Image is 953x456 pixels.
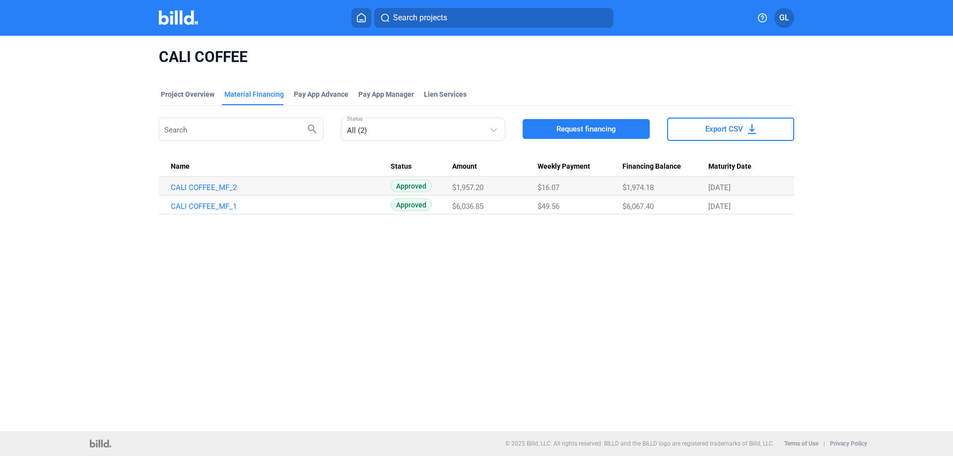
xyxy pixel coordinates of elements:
[391,198,432,211] span: Approved
[538,162,590,171] span: Weekly Payment
[159,10,198,25] img: Billd Company Logo
[622,202,654,211] span: $6,067.40
[452,202,483,211] span: $6,036.85
[391,162,453,171] div: Status
[452,183,483,192] span: $1,957.20
[294,89,348,99] div: Pay App Advance
[784,440,818,447] b: Terms of Use
[161,89,214,99] div: Project Overview
[523,119,650,139] button: Request financing
[823,440,825,447] p: |
[830,440,867,447] b: Privacy Policy
[391,162,411,171] span: Status
[708,183,731,192] span: [DATE]
[779,12,789,24] span: GL
[708,162,751,171] span: Maturity Date
[622,162,708,171] div: Financing Balance
[159,48,794,66] span: CALI COFFEE
[171,162,391,171] div: Name
[774,8,794,28] button: GL
[622,162,681,171] span: Financing Balance
[556,124,616,134] span: Request financing
[391,180,432,192] span: Approved
[424,89,467,99] div: Lien Services
[347,126,367,135] mat-select-trigger: All (2)
[171,162,190,171] span: Name
[171,183,391,192] a: CALI COFFEE_MF_2
[90,440,111,448] img: logo
[393,12,447,24] span: Search projects
[705,124,743,134] span: Export CSV
[667,118,794,141] button: Export CSV
[358,89,414,99] span: Pay App Manager
[538,202,559,211] span: $49.56
[622,183,654,192] span: $1,974.18
[538,162,623,171] div: Weekly Payment
[171,202,391,211] a: CALI COFFEE_MF_1
[538,183,559,192] span: $16.07
[374,8,613,28] button: Search projects
[452,162,477,171] span: Amount
[224,89,284,99] div: Material Financing
[452,162,537,171] div: Amount
[505,440,774,447] p: © 2025 Billd, LLC. All rights reserved. BILLD and the BILLD logo are registered trademarks of Bil...
[708,202,731,211] span: [DATE]
[708,162,782,171] div: Maturity Date
[306,123,318,134] mat-icon: search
